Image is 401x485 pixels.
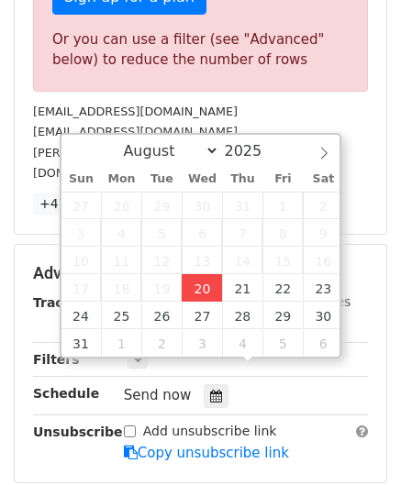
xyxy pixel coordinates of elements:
[101,247,141,274] span: August 11, 2025
[101,329,141,357] span: September 1, 2025
[222,302,262,329] span: August 28, 2025
[262,173,303,185] span: Fri
[262,219,303,247] span: August 8, 2025
[141,173,182,185] span: Tue
[303,247,343,274] span: August 16, 2025
[61,219,102,247] span: August 3, 2025
[141,247,182,274] span: August 12, 2025
[303,192,343,219] span: August 2, 2025
[33,146,334,181] small: [PERSON_NAME][EMAIL_ADDRESS][PERSON_NAME][DOMAIN_NAME]
[262,192,303,219] span: August 1, 2025
[101,173,141,185] span: Mon
[222,219,262,247] span: August 7, 2025
[262,329,303,357] span: September 5, 2025
[52,29,349,71] div: Or you can use a filter (see "Advanced" below) to reduce the number of rows
[141,274,182,302] span: August 19, 2025
[262,247,303,274] span: August 15, 2025
[303,274,343,302] span: August 23, 2025
[143,422,277,441] label: Add unsubscribe link
[61,192,102,219] span: July 27, 2025
[303,219,343,247] span: August 9, 2025
[141,219,182,247] span: August 5, 2025
[33,263,368,283] h5: Advanced
[222,173,262,185] span: Thu
[182,192,222,219] span: July 30, 2025
[222,329,262,357] span: September 4, 2025
[303,173,343,185] span: Sat
[262,302,303,329] span: August 29, 2025
[61,274,102,302] span: August 17, 2025
[61,247,102,274] span: August 10, 2025
[141,302,182,329] span: August 26, 2025
[182,329,222,357] span: September 3, 2025
[33,193,110,215] a: +47 more
[61,302,102,329] span: August 24, 2025
[309,397,401,485] iframe: Chat Widget
[61,329,102,357] span: August 31, 2025
[222,247,262,274] span: August 14, 2025
[33,352,80,367] strong: Filters
[33,125,238,138] small: [EMAIL_ADDRESS][DOMAIN_NAME]
[141,192,182,219] span: July 29, 2025
[33,386,99,401] strong: Schedule
[124,387,192,403] span: Send now
[222,192,262,219] span: July 31, 2025
[182,302,222,329] span: August 27, 2025
[219,142,285,160] input: Year
[101,192,141,219] span: July 28, 2025
[61,173,102,185] span: Sun
[101,274,141,302] span: August 18, 2025
[101,302,141,329] span: August 25, 2025
[182,173,222,185] span: Wed
[124,445,289,461] a: Copy unsubscribe link
[33,424,123,439] strong: Unsubscribe
[182,247,222,274] span: August 13, 2025
[33,295,95,310] strong: Tracking
[262,274,303,302] span: August 22, 2025
[182,219,222,247] span: August 6, 2025
[182,274,222,302] span: August 20, 2025
[141,329,182,357] span: September 2, 2025
[222,274,262,302] span: August 21, 2025
[303,302,343,329] span: August 30, 2025
[303,329,343,357] span: September 6, 2025
[33,105,238,118] small: [EMAIL_ADDRESS][DOMAIN_NAME]
[101,219,141,247] span: August 4, 2025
